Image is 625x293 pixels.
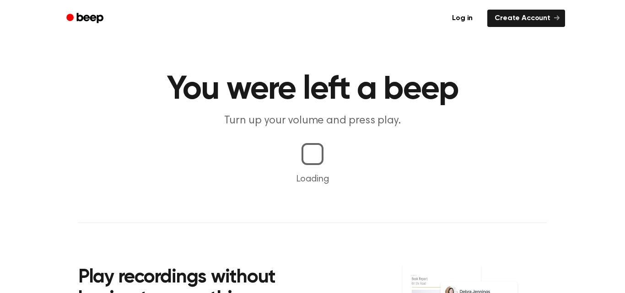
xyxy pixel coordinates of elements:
a: Log in [443,8,482,29]
a: Beep [60,10,112,27]
h1: You were left a beep [78,73,547,106]
a: Create Account [487,10,565,27]
p: Turn up your volume and press play. [137,113,488,128]
p: Loading [11,172,614,186]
